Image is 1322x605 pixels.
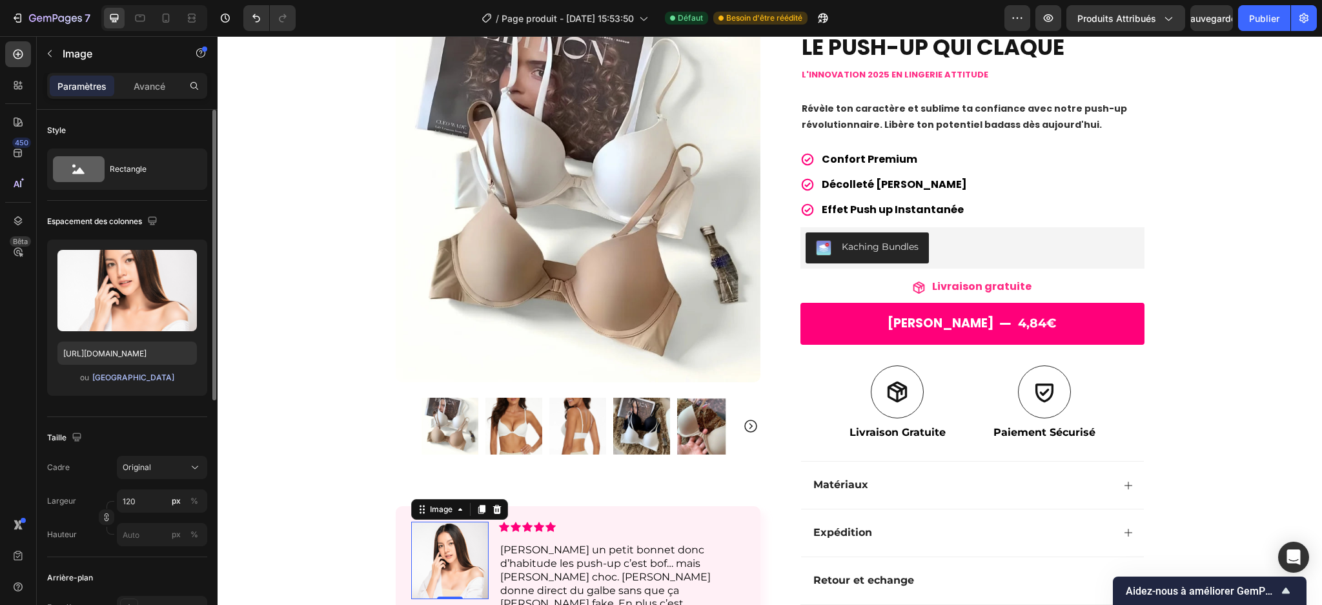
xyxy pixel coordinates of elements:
[63,46,172,61] p: Image
[85,12,90,25] font: 7
[776,390,878,402] span: Paiement Sécurisé
[1185,13,1239,24] font: Sauvegarder
[283,508,526,602] p: [PERSON_NAME] un petit bonnet donc d’habitude les push-up c’est bof… mais [PERSON_NAME] choc. [PE...
[502,13,634,24] font: Page produit - [DATE] 15:53:50
[594,536,698,553] div: Rich Text Editor. Editing area: main
[726,13,802,23] font: Besoin d'être réédité
[1190,5,1233,31] button: Sauvegarder
[496,13,499,24] font: /
[1278,542,1309,573] div: Ouvrir Intercom Messenger
[594,440,653,458] div: Rich Text Editor. Editing area: main
[57,81,107,92] font: Paramètres
[604,166,746,181] span: Effet Push up Instantanée
[632,390,728,402] span: Livraison Gratuite
[243,5,296,31] div: Annuler/Rétablir
[92,371,175,384] button: [GEOGRAPHIC_DATA]
[92,373,174,382] font: [GEOGRAPHIC_DATA]
[47,433,66,442] font: Taille
[187,527,202,542] button: px
[5,5,96,31] button: 7
[1066,5,1185,31] button: Produits attribués
[47,496,76,506] font: Largeur
[57,250,197,331] img: image d'aperçu
[281,506,527,603] div: Rich Text Editor. Editing area: main
[588,196,711,227] button: Kaching Bundles
[799,278,840,297] div: 4,84€
[596,442,651,456] p: Matériaux
[187,493,202,509] button: px
[678,13,703,23] font: Défaut
[13,237,28,246] font: Bêta
[168,527,184,542] button: %
[715,244,814,258] p: Livraison gratuite
[1238,5,1290,31] button: Publier
[604,116,700,130] span: Confort Premium
[80,373,89,382] font: ou
[598,204,614,220] img: KachingBundles.png
[210,467,238,479] div: Image
[57,342,197,365] input: https://example.com/image.jpg
[47,573,93,582] font: Arrière-plan
[584,32,771,45] span: L'innovation 2025 EN LINGERIE ATTITUDE
[47,125,66,135] font: Style
[604,141,749,156] span: Décolleté [PERSON_NAME]
[624,204,701,218] div: Kaching Bundles
[1126,583,1294,599] button: Afficher l'enquête - Aidez-nous à améliorer GemPages !
[583,267,927,309] button: Je slay
[63,47,92,60] font: Image
[775,390,879,405] div: Rich Text Editor. Editing area: main
[190,496,198,506] font: %
[168,493,184,509] button: %
[134,81,165,92] font: Avancé
[1249,13,1279,24] font: Publier
[172,529,181,539] font: px
[1077,13,1156,24] font: Produits attribués
[1126,585,1293,597] font: Aidez-nous à améliorer GemPages !
[47,462,70,472] font: Cadre
[525,382,541,398] button: Carousel Next Arrow
[47,529,77,539] font: Hauteur
[194,486,271,563] img: gempages_585173087742329691-baa29a38-ab59-4f63-a756-dbe799654485.png
[123,462,151,472] font: Original
[1126,585,1278,597] span: Help us improve GemPages!
[596,538,697,551] p: Retour et echange
[218,36,1322,605] iframe: Zone de conception
[117,489,207,513] input: px%
[596,490,655,504] p: Expédition
[190,529,198,539] font: %
[670,280,777,296] div: [PERSON_NAME]
[594,488,656,506] div: Rich Text Editor. Editing area: main
[172,496,181,506] font: px
[584,66,910,95] span: Révèle ton caractère et sublime ta confiance avec notre push-up révolutionnaire. Libère ton poten...
[15,138,28,147] font: 450
[117,523,207,546] input: px%
[47,216,142,226] font: Espacement des colonnes
[117,456,207,479] button: Original
[110,164,147,174] font: Rectangle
